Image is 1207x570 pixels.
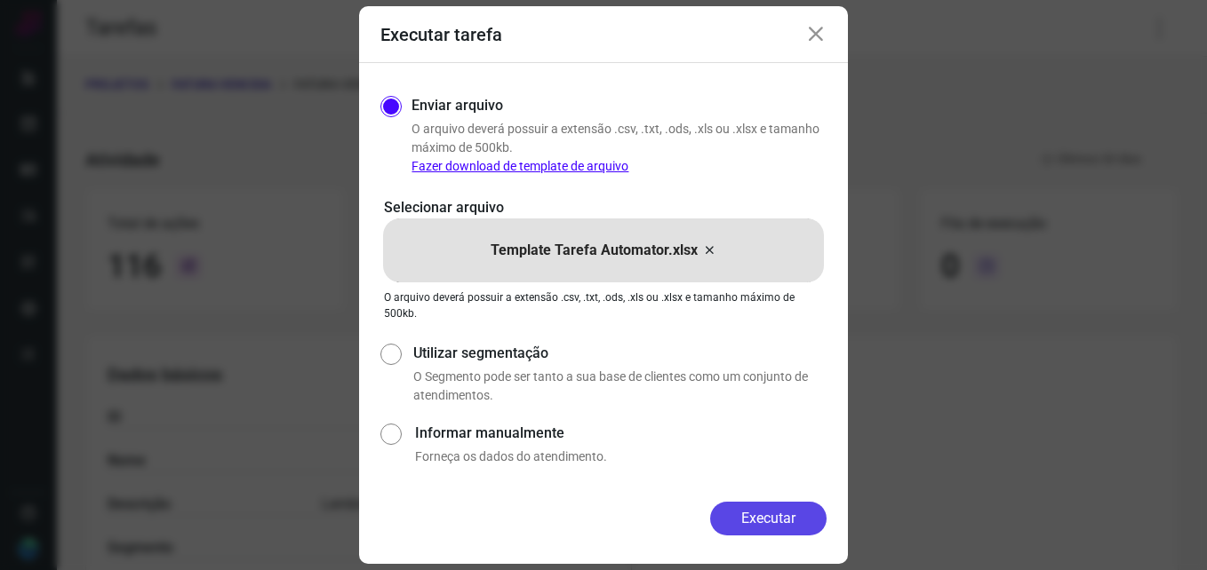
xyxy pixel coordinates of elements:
p: O arquivo deverá possuir a extensão .csv, .txt, .ods, .xls ou .xlsx e tamanho máximo de 500kb. [384,289,823,321]
label: Informar manualmente [415,423,827,444]
p: Template Tarefa Automator.xlsx [491,240,698,261]
h3: Executar tarefa [380,24,502,45]
label: Utilizar segmentação [413,343,827,364]
label: Enviar arquivo [412,95,503,116]
a: Fazer download de template de arquivo [412,159,628,173]
p: Selecionar arquivo [384,197,823,218]
p: Forneça os dados do atendimento. [415,447,827,466]
p: O Segmento pode ser tanto a sua base de clientes como um conjunto de atendimentos. [413,368,827,405]
button: Executar [710,502,827,535]
p: O arquivo deverá possuir a extensão .csv, .txt, .ods, .xls ou .xlsx e tamanho máximo de 500kb. [412,120,827,176]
